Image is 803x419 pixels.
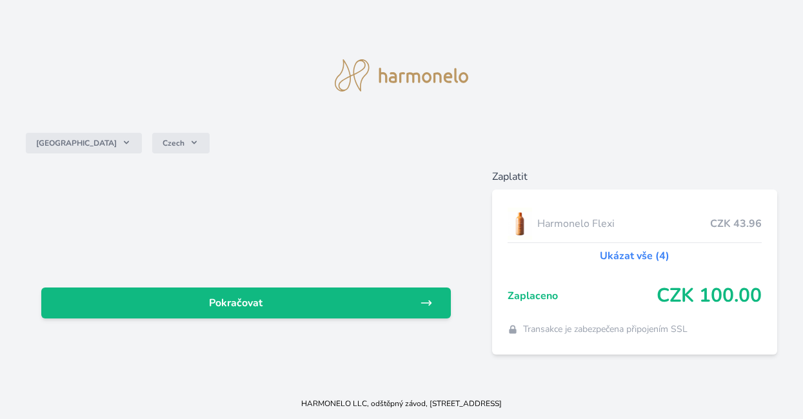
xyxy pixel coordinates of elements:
[508,288,657,304] span: Zaplaceno
[710,216,762,231] span: CZK 43.96
[26,133,142,153] button: [GEOGRAPHIC_DATA]
[508,208,532,240] img: CLEAN_FLEXI_se_stinem_x-hi_(1)-lo.jpg
[600,248,669,264] a: Ukázat vše (4)
[492,169,777,184] h6: Zaplatit
[36,138,117,148] span: [GEOGRAPHIC_DATA]
[657,284,762,307] span: CZK 100.00
[41,287,451,318] a: Pokračovat
[335,59,469,92] img: logo.svg
[163,138,184,148] span: Czech
[52,295,420,311] span: Pokračovat
[537,216,710,231] span: Harmonelo Flexi
[152,133,210,153] button: Czech
[523,323,688,336] span: Transakce je zabezpečena připojením SSL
